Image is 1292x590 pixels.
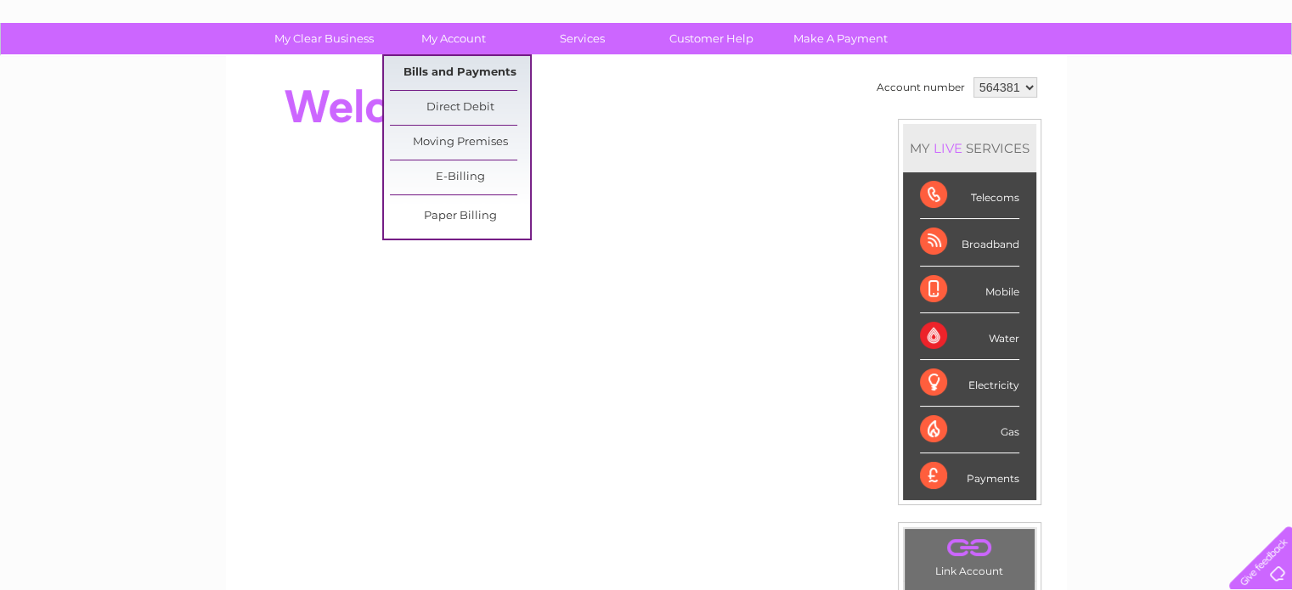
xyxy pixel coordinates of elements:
[903,124,1036,172] div: MY SERVICES
[390,126,530,160] a: Moving Premises
[1179,72,1221,85] a: Contact
[904,528,1035,582] td: Link Account
[383,23,523,54] a: My Account
[930,140,966,156] div: LIVE
[872,73,969,102] td: Account number
[972,8,1089,30] a: 0333 014 3131
[920,453,1019,499] div: Payments
[1236,72,1276,85] a: Log out
[1144,72,1169,85] a: Blog
[641,23,781,54] a: Customer Help
[920,219,1019,266] div: Broadband
[245,9,1048,82] div: Clear Business is a trading name of Verastar Limited (registered in [GEOGRAPHIC_DATA] No. 3667643...
[390,199,530,233] a: Paper Billing
[770,23,911,54] a: Make A Payment
[1035,72,1073,85] a: Energy
[920,360,1019,407] div: Electricity
[254,23,394,54] a: My Clear Business
[1083,72,1134,85] a: Telecoms
[909,533,1030,563] a: .
[45,44,132,96] img: logo.png
[512,23,652,54] a: Services
[920,267,1019,313] div: Mobile
[390,91,530,125] a: Direct Debit
[920,407,1019,453] div: Gas
[390,56,530,90] a: Bills and Payments
[920,172,1019,219] div: Telecoms
[390,160,530,194] a: E-Billing
[920,313,1019,360] div: Water
[993,72,1025,85] a: Water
